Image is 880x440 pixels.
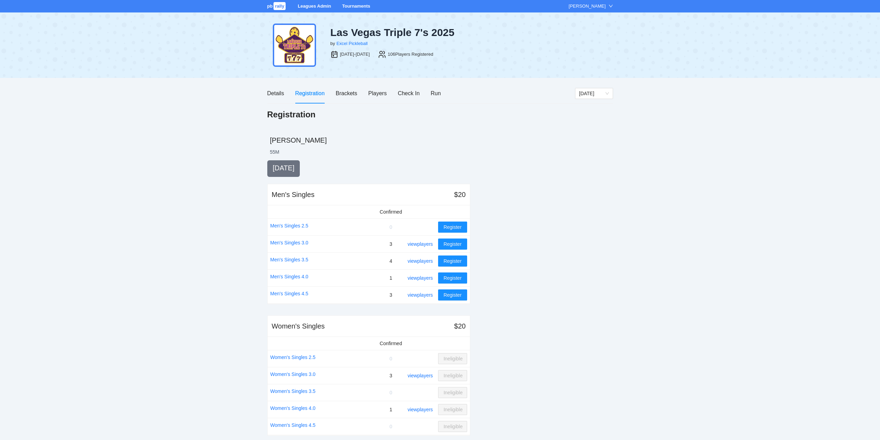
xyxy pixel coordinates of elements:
h2: [PERSON_NAME] [270,135,613,145]
span: Register [444,257,462,265]
li: 55 M [270,149,279,155]
a: Men's Singles 3.0 [270,239,308,246]
span: [DATE] [273,164,295,172]
span: 0 [389,224,392,230]
td: 1 [377,401,405,418]
div: by [330,40,335,47]
div: 106 Players Registered [388,51,433,58]
a: Men's Singles 3.5 [270,256,308,263]
span: 0 [389,390,392,395]
a: Leagues Admin [298,3,331,9]
td: 3 [377,367,405,384]
button: Ineligible [438,387,467,398]
a: view players [408,258,433,264]
a: view players [408,407,433,412]
a: Men's Singles 2.5 [270,222,308,230]
button: Register [438,289,467,300]
span: rally [274,2,286,10]
span: 0 [389,356,392,361]
button: Ineligible [438,370,467,381]
span: Register [444,223,462,231]
div: $20 [454,190,465,199]
td: Confirmed [377,205,405,219]
div: Players [368,89,387,98]
div: Registration [295,89,324,98]
a: Excel Pickleball [336,41,368,46]
img: tiple-sevens-24.png [273,24,316,67]
h1: Registration [267,109,316,120]
button: Ineligible [438,421,467,432]
span: down [609,4,613,8]
a: Women's Singles 3.0 [270,370,316,378]
td: 3 [377,235,405,252]
button: Register [438,255,467,267]
a: Tournaments [342,3,370,9]
div: Las Vegas Triple 7's 2025 [330,26,492,39]
td: Confirmed [377,337,405,350]
a: Women's Singles 4.0 [270,404,316,412]
a: Women's Singles 3.5 [270,387,316,395]
button: Register [438,222,467,233]
div: Check In [398,89,419,98]
a: Women's Singles 2.5 [270,353,316,361]
span: Register [444,274,462,282]
td: 1 [377,269,405,286]
span: 0 [389,424,392,429]
a: view players [408,373,433,378]
div: Run [431,89,441,98]
a: pbrally [267,3,287,9]
a: view players [408,241,433,247]
div: Details [267,89,284,98]
div: Brackets [336,89,357,98]
div: [PERSON_NAME] [569,3,606,10]
span: pb [267,3,273,9]
button: Register [438,272,467,284]
a: Men's Singles 4.5 [270,290,308,297]
td: 3 [377,286,405,303]
td: 4 [377,252,405,269]
button: Register [438,239,467,250]
span: Register [444,240,462,248]
button: Ineligible [438,404,467,415]
a: view players [408,292,433,298]
a: Men's Singles 4.0 [270,273,308,280]
button: Ineligible [438,353,467,364]
div: [DATE]-[DATE] [340,51,370,58]
a: Women's Singles 4.5 [270,421,316,429]
div: Men's Singles [272,190,315,199]
a: view players [408,275,433,281]
div: Women's Singles [272,321,325,331]
div: $20 [454,321,465,331]
span: Register [444,291,462,299]
span: Friday [579,88,609,99]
